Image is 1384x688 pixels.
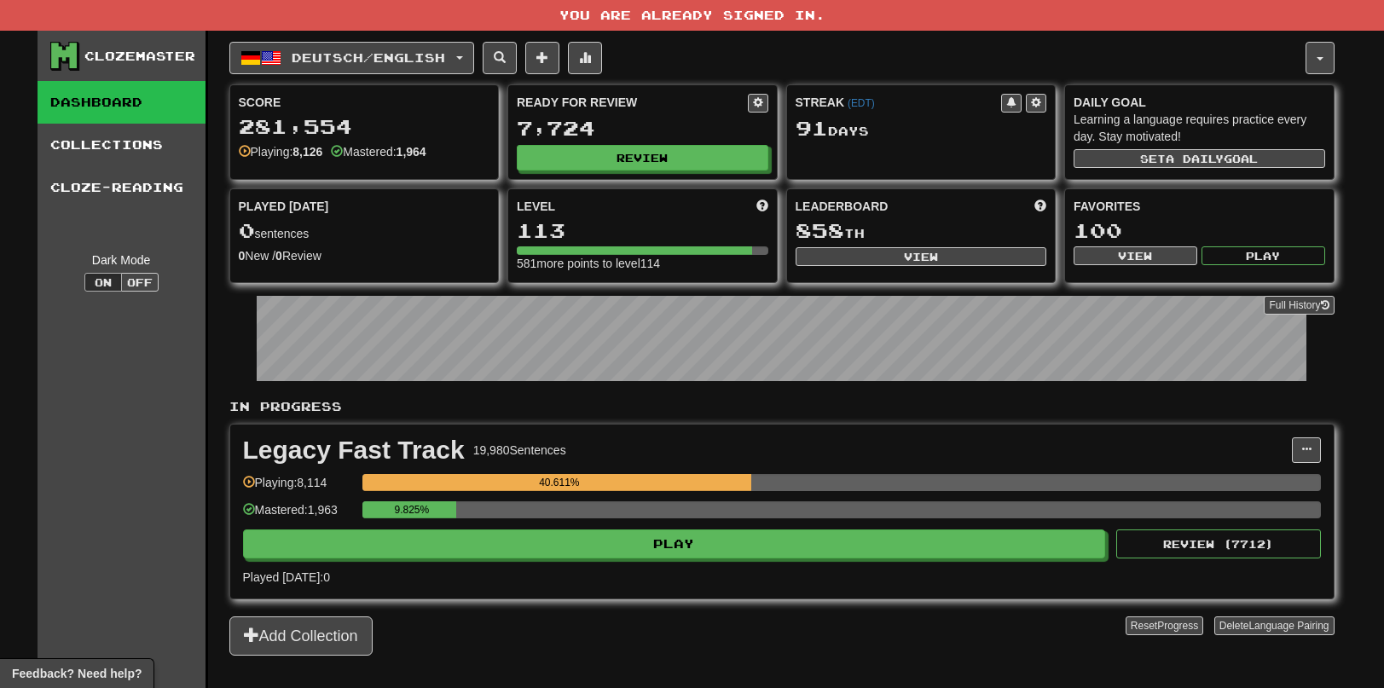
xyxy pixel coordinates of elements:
div: 281,554 [239,116,490,137]
span: a daily [1166,153,1224,165]
span: Open feedback widget [12,665,142,682]
div: 100 [1074,220,1325,241]
div: Streak [796,94,1002,111]
button: Deutsch/English [229,42,474,74]
div: Mastered: 1,963 [243,501,354,529]
strong: 0 [239,249,246,263]
button: Search sentences [483,42,517,74]
div: Playing: [239,143,323,160]
div: Score [239,94,490,111]
a: Cloze-Reading [38,166,206,209]
div: 7,724 [517,118,768,139]
a: (EDT) [848,97,875,109]
button: ResetProgress [1126,616,1203,635]
button: Off [121,273,159,292]
div: New / Review [239,247,490,264]
span: Played [DATE] [239,198,329,215]
span: 0 [239,218,255,242]
span: 91 [796,116,828,140]
button: Review (7712) [1116,529,1321,558]
div: Legacy Fast Track [243,437,465,463]
p: In Progress [229,398,1335,415]
div: Day s [796,118,1047,140]
div: 9.825% [368,501,456,518]
div: Dark Mode [50,251,193,269]
a: Collections [38,124,206,166]
a: Dashboard [38,81,206,124]
button: Add sentence to collection [525,42,559,74]
strong: 1,964 [397,145,426,159]
div: Ready for Review [517,94,748,111]
button: Add Collection [229,616,373,656]
button: DeleteLanguage Pairing [1214,616,1335,635]
div: 40.611% [368,474,751,491]
button: View [1074,246,1197,265]
div: Daily Goal [1074,94,1325,111]
button: View [796,247,1047,266]
span: Leaderboard [796,198,889,215]
span: Played [DATE]: 0 [243,570,330,584]
button: Play [1202,246,1325,265]
button: More stats [568,42,602,74]
span: Progress [1157,620,1198,632]
div: 581 more points to level 114 [517,255,768,272]
button: Play [243,529,1106,558]
strong: 0 [275,249,282,263]
span: Level [517,198,555,215]
div: Mastered: [331,143,426,160]
div: sentences [239,220,490,242]
div: Playing: 8,114 [243,474,354,502]
div: Clozemaster [84,48,195,65]
span: 858 [796,218,844,242]
div: 19,980 Sentences [473,442,566,459]
div: 113 [517,220,768,241]
div: Learning a language requires practice every day. Stay motivated! [1074,111,1325,145]
div: Favorites [1074,198,1325,215]
span: Score more points to level up [756,198,768,215]
a: Full History [1264,296,1334,315]
button: On [84,273,122,292]
button: Seta dailygoal [1074,149,1325,168]
span: This week in points, UTC [1034,198,1046,215]
strong: 8,126 [292,145,322,159]
span: Language Pairing [1248,620,1329,632]
div: th [796,220,1047,242]
span: Deutsch / English [292,50,445,65]
button: Review [517,145,768,171]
